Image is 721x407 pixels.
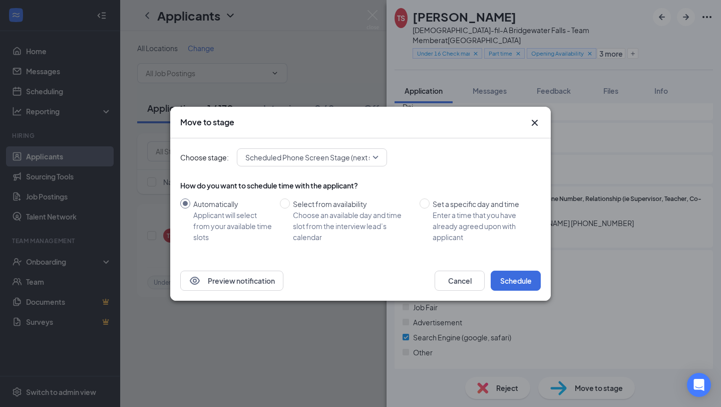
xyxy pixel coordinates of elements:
[293,198,412,210] div: Select from availability
[435,271,485,291] button: Cancel
[293,210,412,243] div: Choose an available day and time slot from the interview lead’s calendar
[193,210,272,243] div: Applicant will select from your available time slots
[193,198,272,210] div: Automatically
[180,117,234,128] h3: Move to stage
[491,271,541,291] button: Schedule
[245,150,390,165] span: Scheduled Phone Screen Stage (next stage)
[687,373,711,397] div: Open Intercom Messenger
[529,117,541,129] svg: Cross
[529,117,541,129] button: Close
[433,210,533,243] div: Enter a time that you have already agreed upon with applicant
[180,152,229,163] span: Choose stage:
[180,271,283,291] button: EyePreview notification
[433,198,533,210] div: Set a specific day and time
[189,275,201,287] svg: Eye
[180,180,541,190] div: How do you want to schedule time with the applicant?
